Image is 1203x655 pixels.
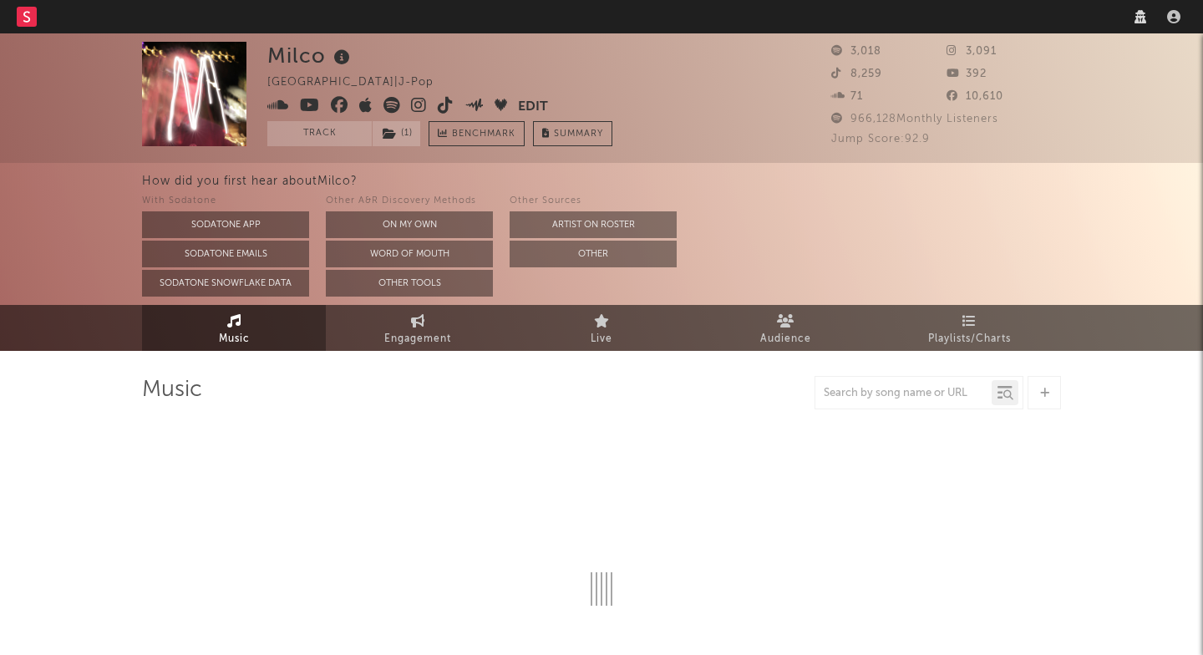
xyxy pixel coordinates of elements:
[693,305,877,351] a: Audience
[452,124,515,145] span: Benchmark
[142,171,1203,191] div: How did you first hear about Milco ?
[510,211,677,238] button: Artist on Roster
[510,241,677,267] button: Other
[142,191,309,211] div: With Sodatone
[877,305,1061,351] a: Playlists/Charts
[831,114,998,124] span: 966,128 Monthly Listeners
[326,241,493,267] button: Word Of Mouth
[533,121,612,146] button: Summary
[947,69,987,79] span: 392
[142,211,309,238] button: Sodatone App
[326,305,510,351] a: Engagement
[831,134,930,145] span: Jump Score: 92.9
[760,329,811,349] span: Audience
[831,91,863,102] span: 71
[267,42,354,69] div: Milco
[510,305,693,351] a: Live
[947,91,1003,102] span: 10,610
[142,241,309,267] button: Sodatone Emails
[219,329,250,349] span: Music
[372,121,421,146] span: ( 1 )
[373,121,420,146] button: (1)
[554,129,603,139] span: Summary
[947,46,997,57] span: 3,091
[326,191,493,211] div: Other A&R Discovery Methods
[510,191,677,211] div: Other Sources
[142,305,326,351] a: Music
[591,329,612,349] span: Live
[142,270,309,297] button: Sodatone Snowflake Data
[518,97,548,118] button: Edit
[267,121,372,146] button: Track
[326,270,493,297] button: Other Tools
[928,329,1011,349] span: Playlists/Charts
[384,329,451,349] span: Engagement
[429,121,525,146] a: Benchmark
[267,73,453,93] div: [GEOGRAPHIC_DATA] | J-Pop
[831,46,881,57] span: 3,018
[831,69,882,79] span: 8,259
[815,387,992,400] input: Search by song name or URL
[326,211,493,238] button: On My Own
